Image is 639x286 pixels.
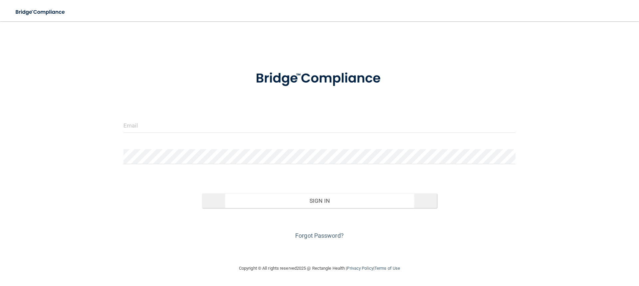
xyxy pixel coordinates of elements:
[347,266,373,271] a: Privacy Policy
[202,193,437,208] button: Sign In
[242,61,397,96] img: bridge_compliance_login_screen.278c3ca4.svg
[10,5,71,19] img: bridge_compliance_login_screen.278c3ca4.svg
[374,266,400,271] a: Terms of Use
[123,118,516,133] input: Email
[198,258,441,279] div: Copyright © All rights reserved 2025 @ Rectangle Health | |
[295,232,344,239] a: Forgot Password?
